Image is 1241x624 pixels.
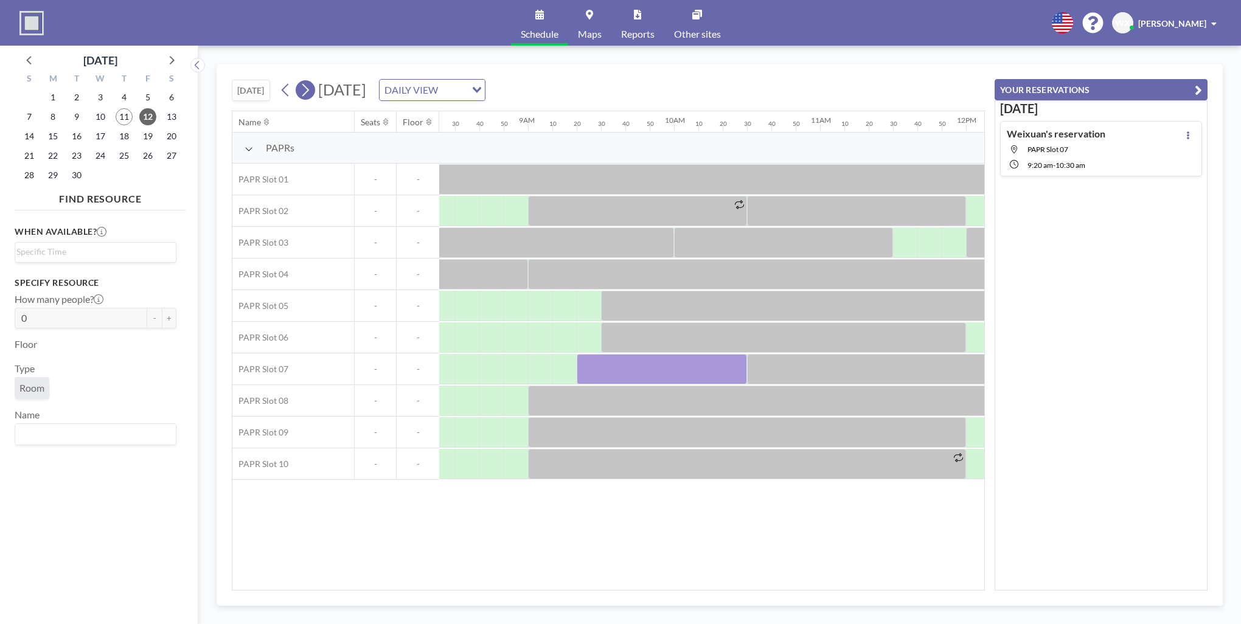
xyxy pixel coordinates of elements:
div: 20 [574,120,581,128]
div: 20 [720,120,727,128]
span: WX [1115,18,1130,29]
span: - [355,174,396,185]
div: T [112,72,136,88]
span: [DATE] [318,80,366,99]
div: Floor [403,117,423,128]
span: - [355,237,396,248]
span: Wednesday, September 3, 2025 [92,89,109,106]
span: Tuesday, September 9, 2025 [68,108,85,125]
span: Maps [578,29,602,39]
div: 11AM [811,116,831,125]
span: PAPR Slot 08 [232,395,288,406]
span: PAPR Slot 01 [232,174,288,185]
span: Tuesday, September 23, 2025 [68,147,85,164]
div: 50 [793,120,800,128]
span: Monday, September 15, 2025 [44,128,61,145]
span: Thursday, September 4, 2025 [116,89,133,106]
h4: FIND RESOURCE [15,188,186,205]
span: - [397,395,439,406]
button: YOUR RESERVATIONS [995,79,1208,100]
span: Wednesday, September 17, 2025 [92,128,109,145]
span: Tuesday, September 30, 2025 [68,167,85,184]
span: PAPR Slot 07 [232,364,288,375]
div: Search for option [15,424,176,445]
span: Thursday, September 18, 2025 [116,128,133,145]
span: DAILY VIEW [382,82,440,98]
div: 10AM [665,116,685,125]
span: Friday, September 26, 2025 [139,147,156,164]
span: Sunday, September 21, 2025 [21,147,38,164]
div: 40 [476,120,484,128]
span: 9:20 AM [1027,161,1053,170]
span: - [397,174,439,185]
div: Seats [361,117,380,128]
span: Saturday, September 27, 2025 [163,147,180,164]
label: Floor [15,338,37,350]
span: Saturday, September 6, 2025 [163,89,180,106]
div: 30 [598,120,605,128]
span: Sunday, September 7, 2025 [21,108,38,125]
span: Friday, September 19, 2025 [139,128,156,145]
span: - [355,206,396,217]
label: Type [15,362,35,375]
span: Schedule [521,29,558,39]
div: 10 [841,120,849,128]
button: - [147,308,162,328]
span: Monday, September 8, 2025 [44,108,61,125]
span: Tuesday, September 2, 2025 [68,89,85,106]
div: 30 [890,120,897,128]
span: PAPR Slot 07 [1027,145,1068,154]
span: PAPRs [266,142,294,154]
label: Name [15,409,40,421]
div: S [159,72,183,88]
div: Name [238,117,261,128]
span: Monday, September 22, 2025 [44,147,61,164]
span: Reports [621,29,655,39]
span: PAPR Slot 03 [232,237,288,248]
div: 12PM [957,116,976,125]
span: Wednesday, September 10, 2025 [92,108,109,125]
span: - [355,269,396,280]
span: - [397,206,439,217]
span: PAPR Slot 09 [232,427,288,438]
div: S [18,72,41,88]
span: PAPR Slot 02 [232,206,288,217]
span: [PERSON_NAME] [1138,18,1206,29]
div: [DATE] [83,52,117,69]
span: - [355,459,396,470]
button: + [162,308,176,328]
h3: [DATE] [1000,101,1202,116]
img: organization-logo [19,11,44,35]
div: Search for option [380,80,485,100]
span: Sunday, September 28, 2025 [21,167,38,184]
span: Sunday, September 14, 2025 [21,128,38,145]
span: 10:30 AM [1055,161,1085,170]
input: Search for option [16,426,169,442]
div: T [65,72,89,88]
div: M [41,72,65,88]
span: Friday, September 12, 2025 [139,108,156,125]
span: - [397,427,439,438]
span: - [355,427,396,438]
span: - [355,364,396,375]
span: - [355,332,396,343]
span: PAPR Slot 04 [232,269,288,280]
span: - [1053,161,1055,170]
span: - [397,459,439,470]
span: PAPR Slot 05 [232,300,288,311]
div: 30 [452,120,459,128]
span: - [397,332,439,343]
div: 50 [501,120,508,128]
span: - [355,395,396,406]
span: Saturday, September 13, 2025 [163,108,180,125]
span: PAPR Slot 06 [232,332,288,343]
span: - [397,269,439,280]
span: Friday, September 5, 2025 [139,89,156,106]
label: How many people? [15,293,103,305]
span: Room [19,382,44,394]
span: Thursday, September 25, 2025 [116,147,133,164]
button: [DATE] [232,80,270,101]
span: Wednesday, September 24, 2025 [92,147,109,164]
div: F [136,72,159,88]
div: 40 [622,120,630,128]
